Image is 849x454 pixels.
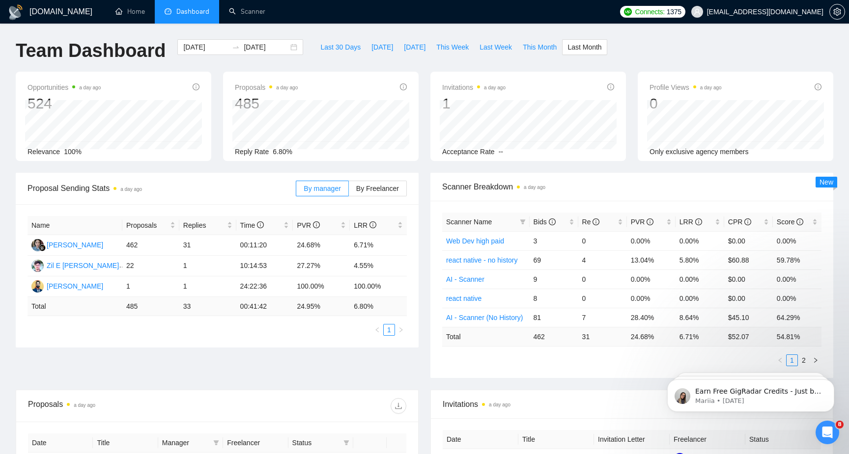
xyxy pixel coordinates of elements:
span: dashboard [165,8,171,15]
span: info-circle [369,221,376,228]
td: 10:14:53 [236,256,293,276]
img: SL [31,239,44,251]
th: Title [93,433,158,453]
td: 00:11:20 [236,235,293,256]
td: 0.00% [676,231,724,250]
span: PVR [631,218,654,226]
td: 0 [578,289,627,308]
th: Freelancer [670,430,745,449]
td: 28.40% [627,308,676,327]
th: Date [443,430,518,449]
li: Next Page [810,354,821,366]
td: Total [442,327,530,346]
span: filter [343,440,349,446]
td: 0.00% [627,269,676,289]
span: This Week [436,42,469,53]
time: a day ago [276,85,298,90]
span: This Month [523,42,557,53]
button: Last Week [474,39,517,55]
button: Last 30 Days [315,39,366,55]
div: Proposals [28,398,217,414]
a: 1 [787,355,797,366]
span: filter [520,219,526,225]
td: 24.95 % [293,297,350,316]
time: a day ago [79,85,101,90]
td: 64.29% [773,308,821,327]
td: 5.80% [676,250,724,269]
td: 0 [578,231,627,250]
span: Re [582,218,600,226]
span: PVR [297,221,320,229]
time: a day ago [489,402,510,407]
th: Manager [158,433,223,453]
td: 485 [122,297,179,316]
span: New [820,178,833,186]
input: Start date [183,42,228,53]
span: Acceptance Rate [442,148,495,156]
th: Name [28,216,122,235]
div: [PERSON_NAME] [47,240,103,250]
a: setting [829,8,845,16]
a: react native [446,294,481,302]
th: Freelancer [223,433,288,453]
button: Last Month [562,39,607,55]
td: 4.55% [350,256,407,276]
td: 1 [122,276,179,297]
td: $ 52.07 [724,327,773,346]
span: -- [499,148,503,156]
span: Proposals [126,220,168,231]
th: Date [28,433,93,453]
th: Proposals [122,216,179,235]
div: Zil E [PERSON_NAME] [47,260,119,271]
span: Bids [534,218,556,226]
span: Proposals [235,81,298,93]
span: [DATE] [404,42,425,53]
a: AI - Scanner [446,275,484,283]
a: searchScanner [229,7,265,16]
input: End date [244,42,288,53]
td: 9 [530,269,578,289]
span: info-circle [593,218,599,225]
span: left [777,357,783,363]
button: This Month [517,39,562,55]
span: LRR [354,221,376,229]
span: info-circle [744,218,751,225]
span: Dashboard [176,7,209,16]
span: Proposal Sending Stats [28,182,296,194]
iframe: Intercom notifications message [652,359,849,427]
td: 0.00% [676,289,724,308]
td: 81 [530,308,578,327]
td: 0.00% [627,231,676,250]
span: info-circle [796,218,803,225]
a: SJ[PERSON_NAME] [31,282,103,290]
span: Manager [162,437,209,448]
td: 7 [578,308,627,327]
td: 0.00% [627,289,676,308]
td: 13.04% [627,250,676,269]
td: 33 [179,297,236,316]
a: 2 [798,355,809,366]
li: 1 [786,354,798,366]
span: filter [211,435,221,450]
span: Score [777,218,803,226]
td: 100.00% [293,276,350,297]
td: 4 [578,250,627,269]
td: $0.00 [724,269,773,289]
td: $60.88 [724,250,773,269]
span: filter [518,214,528,229]
td: 24:22:36 [236,276,293,297]
span: 8 [836,421,844,428]
td: $0.00 [724,231,773,250]
td: 00:41:42 [236,297,293,316]
span: filter [341,435,351,450]
span: download [391,402,406,410]
td: 0.00% [773,289,821,308]
a: SL[PERSON_NAME] [31,240,103,248]
td: 27.27% [293,256,350,276]
span: filter [213,440,219,446]
td: Total [28,297,122,316]
div: 1 [442,94,506,113]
